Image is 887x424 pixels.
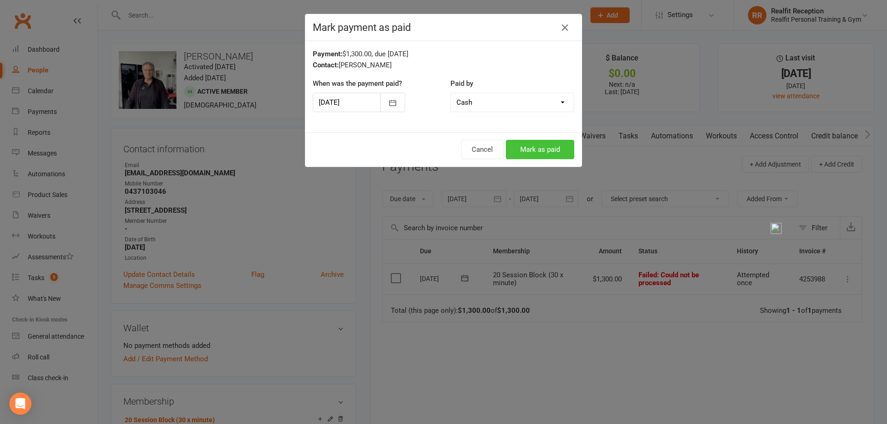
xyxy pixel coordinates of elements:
strong: Payment: [313,50,342,58]
button: Close [558,20,572,35]
img: npw-badge-icon-locked.svg [771,223,782,234]
div: $1,300.00, due [DATE] [313,48,574,60]
h4: Mark payment as paid [313,22,574,33]
label: Paid by [450,78,473,89]
label: When was the payment paid? [313,78,402,89]
div: [PERSON_NAME] [313,60,574,71]
button: Mark as paid [506,140,574,159]
div: Open Intercom Messenger [9,393,31,415]
button: Cancel [461,140,504,159]
strong: Contact: [313,61,339,69]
